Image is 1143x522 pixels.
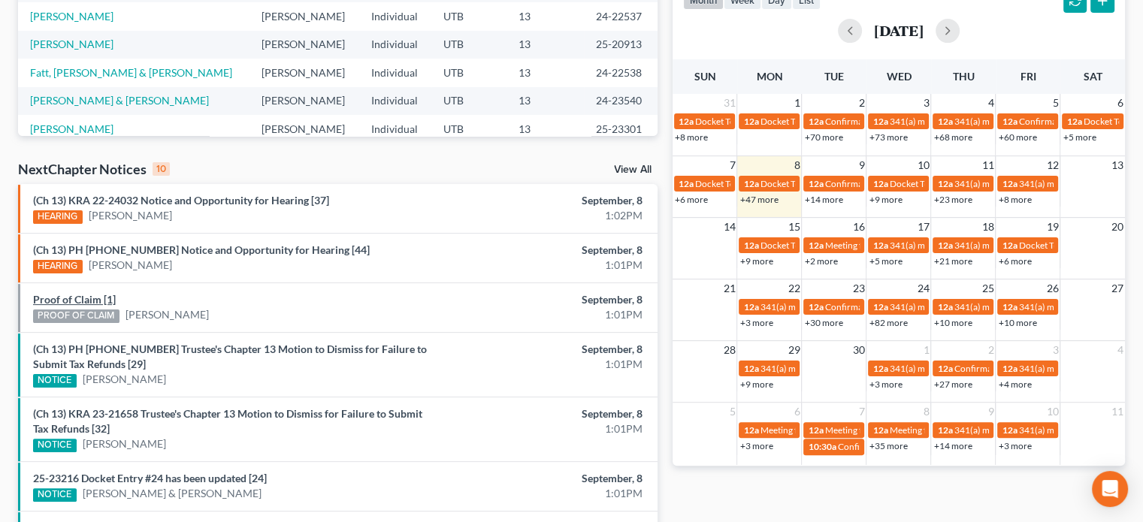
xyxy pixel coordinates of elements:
[449,471,643,486] div: September, 8
[359,115,431,143] td: Individual
[584,31,658,59] td: 25-20913
[824,424,942,436] span: Meeting for [PERSON_NAME]
[804,255,837,267] a: +2 more
[83,486,262,501] a: [PERSON_NAME] & [PERSON_NAME]
[33,407,422,435] a: (Ch 13) KRA 23-21658 Trustee's Chapter 13 Motion to Dismiss for Failure to Submit Tax Refunds [32]
[760,116,974,127] span: Docket Text: for [PERSON_NAME] & [PERSON_NAME]
[760,240,894,251] span: Docket Text: for [PERSON_NAME]
[1045,218,1060,236] span: 19
[1002,178,1017,189] span: 12a
[743,116,758,127] span: 12a
[449,357,643,372] div: 1:01PM
[760,178,894,189] span: Docket Text: for [PERSON_NAME]
[851,341,866,359] span: 30
[739,317,773,328] a: +3 more
[998,379,1031,390] a: +4 more
[889,116,1034,127] span: 341(a) meeting for [PERSON_NAME]
[869,317,907,328] a: +82 more
[998,194,1031,205] a: +8 more
[933,440,972,451] a: +14 more
[804,194,842,205] a: +14 more
[449,486,643,501] div: 1:01PM
[824,116,995,127] span: Confirmation hearing for [PERSON_NAME]
[889,301,1034,312] span: 341(a) meeting for [PERSON_NAME]
[954,240,1099,251] span: 341(a) meeting for [PERSON_NAME]
[954,178,1099,189] span: 341(a) meeting for [PERSON_NAME]
[808,424,823,436] span: 12a
[851,279,866,297] span: 23
[695,116,830,127] span: Docket Text: for [PERSON_NAME]
[679,178,694,189] span: 12a
[431,31,506,59] td: UTB
[33,210,83,224] div: HEARING
[1110,279,1125,297] span: 27
[721,341,736,359] span: 28
[431,59,506,86] td: UTB
[872,240,887,251] span: 12a
[33,374,77,388] div: NOTICE
[584,87,658,115] td: 24-23540
[30,66,232,79] a: Fatt, [PERSON_NAME] & [PERSON_NAME]
[449,342,643,357] div: September, 8
[980,156,995,174] span: 11
[824,240,942,251] span: Meeting for [PERSON_NAME]
[889,240,1034,251] span: 341(a) meeting for [PERSON_NAME]
[1002,240,1017,251] span: 12a
[937,301,952,312] span: 12a
[1063,131,1096,143] a: +5 more
[998,255,1031,267] a: +6 more
[933,317,972,328] a: +10 more
[33,342,427,370] a: (Ch 13) PH [PHONE_NUMBER] Trustee's Chapter 13 Motion to Dismiss for Failure to Submit Tax Refund...
[506,2,583,30] td: 13
[872,363,887,374] span: 12a
[89,208,172,223] a: [PERSON_NAME]
[933,194,972,205] a: +23 more
[727,156,736,174] span: 7
[675,194,708,205] a: +6 more
[937,116,952,127] span: 12a
[824,301,995,312] span: Confirmation hearing for [PERSON_NAME]
[869,255,902,267] a: +5 more
[824,178,995,189] span: Confirmation hearing for [PERSON_NAME]
[249,31,359,59] td: [PERSON_NAME]
[506,31,583,59] td: 13
[614,164,652,175] a: View All
[584,115,658,143] td: 25-23301
[33,194,329,207] a: (Ch 13) KRA 22-24032 Notice and Opportunity for Hearing [37]
[998,317,1036,328] a: +10 more
[694,70,715,83] span: Sun
[837,441,1009,452] span: Confirmation Hearing for [PERSON_NAME]
[933,379,972,390] a: +27 more
[872,116,887,127] span: 12a
[933,131,972,143] a: +68 more
[679,116,694,127] span: 12a
[33,293,116,306] a: Proof of Claim [1]
[869,131,907,143] a: +73 more
[83,436,166,451] a: [PERSON_NAME]
[449,193,643,208] div: September, 8
[1020,70,1036,83] span: Fri
[739,440,773,451] a: +3 more
[980,218,995,236] span: 18
[851,218,866,236] span: 16
[1002,116,1017,127] span: 12a
[1116,341,1125,359] span: 4
[506,87,583,115] td: 13
[998,440,1031,451] a: +3 more
[721,94,736,112] span: 31
[786,279,801,297] span: 22
[804,317,842,328] a: +30 more
[998,131,1036,143] a: +60 more
[889,178,1103,189] span: Docket Text: for [PERSON_NAME] & [PERSON_NAME]
[857,156,866,174] span: 9
[889,424,1007,436] span: Meeting for [PERSON_NAME]
[869,194,902,205] a: +9 more
[18,160,170,178] div: NextChapter Notices
[743,178,758,189] span: 12a
[249,87,359,115] td: [PERSON_NAME]
[786,341,801,359] span: 29
[33,439,77,452] div: NOTICE
[1110,156,1125,174] span: 13
[675,131,708,143] a: +8 more
[30,10,113,23] a: [PERSON_NAME]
